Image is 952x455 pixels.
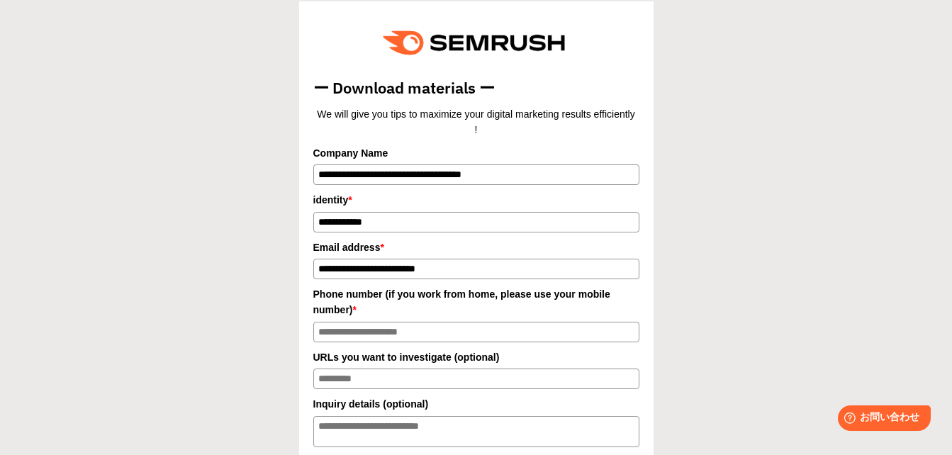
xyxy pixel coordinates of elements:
[313,349,639,365] label: URLs you want to investigate (optional)
[313,145,639,161] label: Company Name
[313,288,610,315] font: Phone number (if you work from home, please use your mobile number)
[373,16,580,70] img: e6a379fe-ca9f-484e-8561-e79cf3a04b3f.png
[313,77,639,99] title: ー Download materials ー
[826,400,936,439] iframe: Help widget launcher
[313,242,381,253] font: Email address
[313,396,639,412] label: Inquiry details (optional)
[313,194,349,206] font: identity
[313,106,639,138] center: We will give you tips to maximize your digital marketing results efficiently !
